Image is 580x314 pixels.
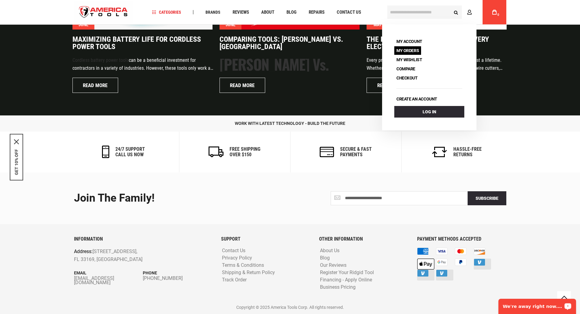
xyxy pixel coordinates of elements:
[220,255,254,261] a: Privacy Policy
[394,106,464,118] a: Log In
[143,276,212,280] a: [PHONE_NUMBER]
[74,192,286,204] div: Join the Family!
[337,10,361,15] span: Contact Us
[374,23,382,27] div: May
[143,270,212,276] p: Phone
[318,248,341,254] a: About Us
[476,196,498,201] span: Subscribe
[220,277,248,283] a: Track Order
[220,263,265,268] a: Terms & Conditions
[318,277,374,283] a: Financing - Apply Online
[221,236,310,242] h6: SUPPORT
[394,37,424,46] a: My Account
[468,191,506,205] button: Subscribe
[72,78,118,93] a: Read more
[74,270,143,276] p: Email
[286,10,297,15] span: Blog
[318,270,375,276] a: Register Your Ridgid Tool
[115,146,145,157] h6: 24/7 support call us now
[203,8,223,16] a: Brands
[394,46,421,55] a: My Orders
[261,10,274,15] span: About
[319,236,408,242] h6: OTHER INFORMATION
[14,139,19,144] svg: close icon
[284,8,299,16] a: Blog
[220,270,276,276] a: Shipping & Return Policy
[74,1,133,24] a: store logo
[394,95,439,103] a: Create an account
[367,36,508,50] a: The Essential Greenlee Tools Every Electrician Should Have
[340,146,372,157] h6: secure & fast payments
[394,74,420,82] a: Checkout
[494,295,580,314] iframe: LiveChat chat widget
[149,8,184,16] a: Categories
[367,56,508,72] p: Every professional electrician deserves tools that will last a lifetime. Whether you need an insu...
[306,8,327,16] a: Repairs
[220,56,360,89] h1: [PERSON_NAME] vs. [GEOGRAPHIC_DATA]: Comparing the Tool Brands
[334,8,364,16] a: Contact Us
[72,56,213,72] p: can be a beneficial investment for contractors in a variety of industries. However, these tools o...
[497,13,499,16] span: 0
[453,146,482,157] h6: Hassle-Free Returns
[394,55,424,64] a: My Wishlist
[14,149,19,175] button: GET 10% OFF
[14,139,19,144] button: Close
[417,236,506,242] h6: PAYMENT METHODS ACCEPTED
[74,276,143,285] a: [EMAIL_ADDRESS][DOMAIN_NAME]
[226,23,235,27] div: June
[394,65,417,73] a: Compare
[220,248,247,254] a: Contact Us
[318,255,331,261] a: Blog
[220,78,265,93] a: Read more
[258,8,277,16] a: About
[72,36,213,50] a: Maximizing Battery Life for Cordless Power Tools
[74,236,212,242] h6: INFORMATION
[450,6,462,18] button: Search
[367,78,412,93] a: Read more
[74,1,133,24] img: America Tools
[152,10,181,14] span: Categories
[74,304,506,311] p: Copyright © 2025 America Tools Corp. All rights reserved.
[220,36,360,50] a: Comparing Tools: [PERSON_NAME] vs. [GEOGRAPHIC_DATA]
[230,8,252,16] a: Reviews
[318,263,348,268] a: Our Reviews
[230,146,260,157] h6: Free Shipping Over $150
[318,284,357,290] a: Business Pricing
[233,10,249,15] span: Reviews
[206,10,220,14] span: Brands
[309,10,325,15] span: Repairs
[74,249,93,254] span: Address:
[79,23,88,27] div: June
[72,57,129,63] a: Cordless battery power tools
[74,248,185,263] p: [STREET_ADDRESS], FL 33169, [GEOGRAPHIC_DATA]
